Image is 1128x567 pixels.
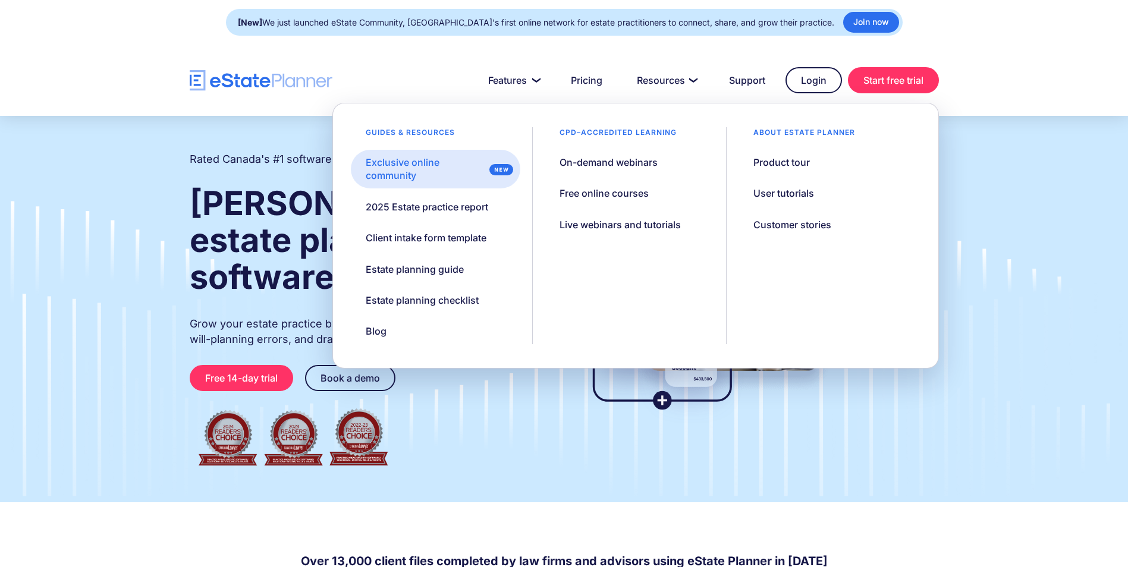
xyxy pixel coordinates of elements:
[366,294,479,307] div: Estate planning checklist
[560,187,649,200] div: Free online courses
[190,316,542,347] p: Grow your estate practice by streamlining client intake, reducing will-planning errors, and draft...
[848,67,939,93] a: Start free trial
[739,212,846,237] a: Customer stories
[351,288,494,313] a: Estate planning checklist
[190,152,451,167] h2: Rated Canada's #1 software for estate practitioners
[190,70,332,91] a: home
[739,181,829,206] a: User tutorials
[785,67,842,93] a: Login
[238,14,834,31] div: We just launched eState Community, [GEOGRAPHIC_DATA]'s first online network for estate practition...
[545,150,673,175] a: On-demand webinars
[545,181,664,206] a: Free online courses
[351,194,503,219] a: 2025 Estate practice report
[545,212,696,237] a: Live webinars and tutorials
[190,365,293,391] a: Free 14-day trial
[753,187,814,200] div: User tutorials
[305,365,395,391] a: Book a demo
[351,257,479,282] a: Estate planning guide
[560,218,681,231] div: Live webinars and tutorials
[351,150,520,188] a: Exclusive online community
[545,127,692,144] div: CPD–accredited learning
[366,263,464,276] div: Estate planning guide
[238,17,262,27] strong: [New]
[190,183,540,297] strong: [PERSON_NAME] and estate planning software
[753,218,831,231] div: Customer stories
[351,319,401,344] a: Blog
[557,68,617,92] a: Pricing
[753,156,810,169] div: Product tour
[560,156,658,169] div: On-demand webinars
[366,325,387,338] div: Blog
[739,127,870,144] div: About estate planner
[843,12,899,33] a: Join now
[351,225,501,250] a: Client intake form template
[474,68,551,92] a: Features
[366,231,486,244] div: Client intake form template
[715,68,780,92] a: Support
[623,68,709,92] a: Resources
[366,156,485,182] div: Exclusive online community
[739,150,825,175] a: Product tour
[366,200,488,213] div: 2025 Estate practice report
[351,127,470,144] div: Guides & resources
